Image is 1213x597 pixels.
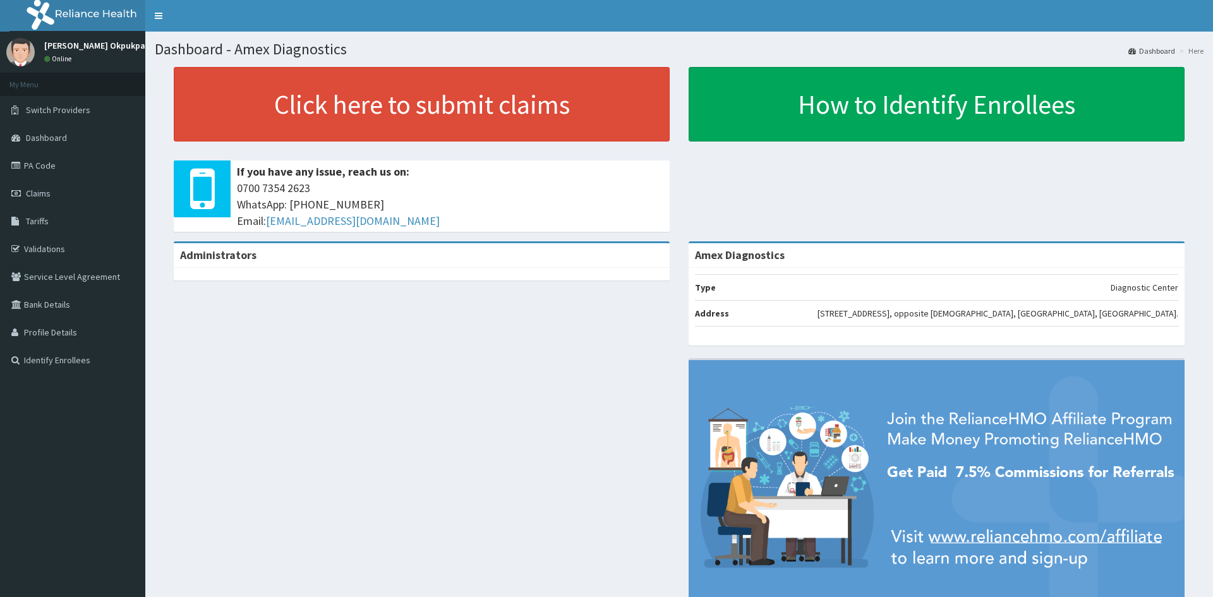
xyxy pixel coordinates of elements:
b: Type [695,282,716,293]
p: [STREET_ADDRESS], opposite [DEMOGRAPHIC_DATA], [GEOGRAPHIC_DATA], [GEOGRAPHIC_DATA]. [818,307,1178,320]
a: Click here to submit claims [174,67,670,142]
p: [PERSON_NAME] Okpukpan [44,41,150,50]
img: User Image [6,38,35,66]
li: Here [1176,45,1204,56]
span: 0700 7354 2623 WhatsApp: [PHONE_NUMBER] Email: [237,180,663,229]
strong: Amex Diagnostics [695,248,785,262]
a: [EMAIL_ADDRESS][DOMAIN_NAME] [266,214,440,228]
b: Administrators [180,248,256,262]
a: How to Identify Enrollees [689,67,1185,142]
a: Dashboard [1128,45,1175,56]
span: Tariffs [26,215,49,227]
span: Switch Providers [26,104,90,116]
span: Dashboard [26,132,67,143]
p: Diagnostic Center [1111,281,1178,294]
b: If you have any issue, reach us on: [237,164,409,179]
h1: Dashboard - Amex Diagnostics [155,41,1204,57]
b: Address [695,308,729,319]
span: Claims [26,188,51,199]
a: Online [44,54,75,63]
